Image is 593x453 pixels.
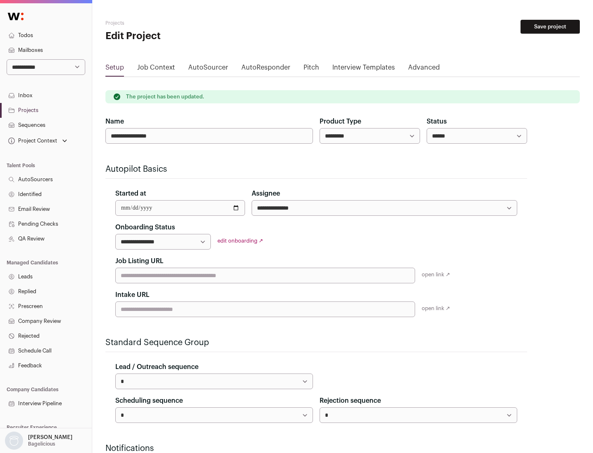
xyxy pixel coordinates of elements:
a: Advanced [408,63,440,76]
a: edit onboarding ↗ [217,238,263,243]
img: nopic.png [5,432,23,450]
button: Open dropdown [7,135,69,147]
button: Save project [521,20,580,34]
a: AutoResponder [241,63,290,76]
p: The project has been updated. [126,93,204,100]
label: Scheduling sequence [115,396,183,406]
img: Wellfound [3,8,28,25]
div: Project Context [7,138,57,144]
h2: Standard Sequence Group [105,337,527,348]
a: AutoSourcer [188,63,228,76]
a: Job Context [137,63,175,76]
label: Intake URL [115,290,149,300]
label: Name [105,117,124,126]
button: Open dropdown [3,432,74,450]
p: Bagelicious [28,441,55,447]
a: Setup [105,63,124,76]
a: Pitch [304,63,319,76]
label: Started at [115,189,146,198]
label: Lead / Outreach sequence [115,362,198,372]
a: Interview Templates [332,63,395,76]
label: Product Type [320,117,361,126]
label: Onboarding Status [115,222,175,232]
label: Status [427,117,447,126]
h2: Projects [105,20,264,26]
p: [PERSON_NAME] [28,434,72,441]
h1: Edit Project [105,30,264,43]
label: Job Listing URL [115,256,163,266]
label: Rejection sequence [320,396,381,406]
label: Assignee [252,189,280,198]
h2: Autopilot Basics [105,163,527,175]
